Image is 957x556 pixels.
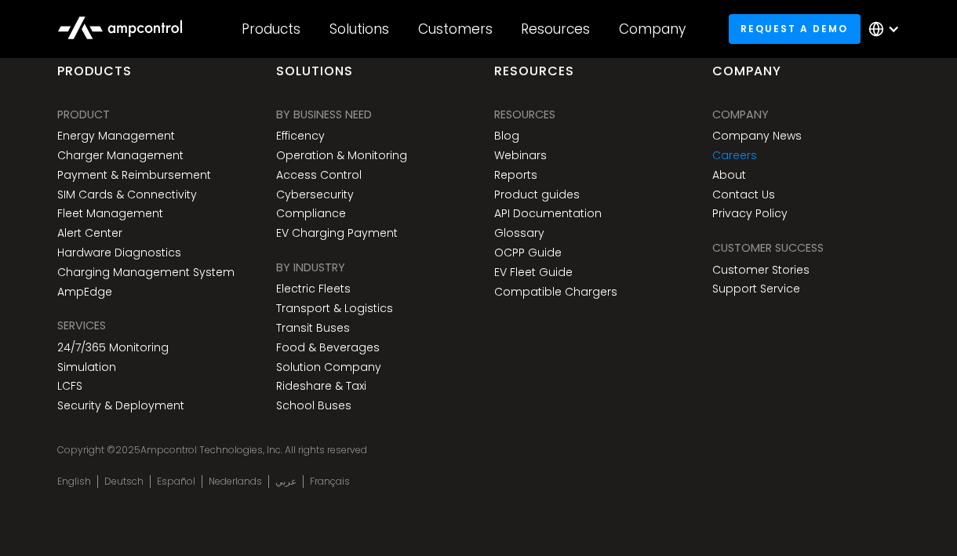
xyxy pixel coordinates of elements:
[57,106,110,123] div: PRODUCT
[57,285,112,299] a: AmpEdge
[712,188,775,202] a: Contact Us
[57,444,900,456] div: Copyright © Ampcontrol Technologies, Inc. All rights reserved
[418,20,493,38] div: Customers
[57,149,184,162] a: Charger Management
[276,361,381,374] a: Solution Company
[276,380,366,393] a: Rideshare & Taxi
[57,266,235,279] a: Charging Management System
[57,63,132,93] div: products
[712,169,746,182] a: About
[276,169,362,182] a: Access Control
[242,20,300,38] div: Products
[276,129,325,143] a: Efficency
[57,246,181,260] a: Hardware Diagnostics
[276,341,380,354] a: Food & Beverages
[712,282,800,296] a: Support Service
[57,188,197,202] a: SIM Cards & Connectivity
[712,149,757,162] a: Careers
[104,475,144,488] a: Deutsch
[57,207,163,220] a: Fleet Management
[276,302,393,315] a: Transport & Logistics
[275,475,297,488] a: عربي
[494,227,544,240] a: Glossary
[494,207,602,220] a: API Documentation
[494,246,562,260] a: OCPP Guide
[329,20,389,38] div: Solutions
[276,188,354,202] a: Cybersecurity
[521,20,590,38] div: Resources
[57,475,91,488] a: English
[115,443,140,456] span: 2025
[57,227,122,240] a: Alert Center
[619,20,686,38] div: Company
[157,475,195,488] a: Español
[494,285,617,299] a: Compatible Chargers
[57,341,169,354] a: 24/7/365 Monitoring
[209,475,262,488] a: Nederlands
[712,263,810,277] a: Customer Stories
[57,129,175,143] a: Energy Management
[494,106,555,123] div: Resources
[494,266,573,279] a: EV Fleet Guide
[276,63,353,93] div: Solutions
[57,399,184,412] a: Security & Deployment
[729,14,861,43] a: Request a demo
[494,149,547,162] a: Webinars
[712,239,824,256] div: Customer success
[494,129,519,143] a: Blog
[276,149,407,162] a: Operation & Monitoring
[712,129,802,143] a: Company News
[712,207,788,220] a: Privacy Policy
[310,475,350,488] a: Français
[276,322,350,335] a: Transit Buses
[276,106,372,123] div: BY BUSINESS NEED
[276,207,346,220] a: Compliance
[57,361,116,374] a: Simulation
[57,169,211,182] a: Payment & Reimbursement
[494,169,537,182] a: Reports
[57,317,106,334] div: SERVICES
[276,399,351,412] a: School Buses
[494,63,574,93] div: Resources
[57,380,82,393] a: LCFS
[712,63,781,93] div: Company
[276,282,351,296] a: Electric Fleets
[494,188,580,202] a: Product guides
[276,259,345,276] div: BY INDUSTRY
[712,106,769,123] div: Company
[276,227,398,240] a: EV Charging Payment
